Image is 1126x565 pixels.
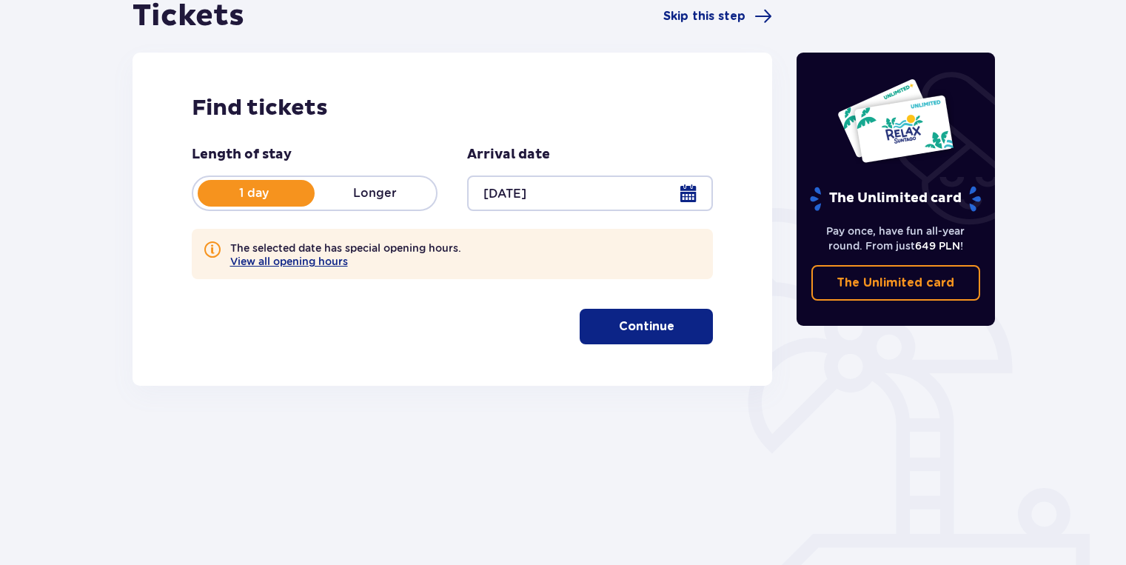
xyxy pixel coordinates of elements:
a: Skip this step [663,7,772,25]
span: 649 PLN [915,240,960,252]
p: The selected date has special opening hours. [230,241,461,267]
p: Arrival date [467,146,550,164]
button: Continue [580,309,713,344]
p: 1 day [193,185,315,201]
p: The Unlimited card [808,186,982,212]
p: Length of stay [192,146,292,164]
span: Skip this step [663,8,745,24]
p: Continue [619,318,674,335]
a: The Unlimited card [811,265,980,301]
img: Two entry cards to Suntago with the word 'UNLIMITED RELAX', featuring a white background with tro... [837,78,954,164]
p: The Unlimited card [837,275,954,291]
p: Pay once, have fun all-year round. From just ! [811,224,980,253]
p: Longer [315,185,436,201]
h2: Find tickets [192,94,714,122]
button: View all opening hours [230,255,348,267]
